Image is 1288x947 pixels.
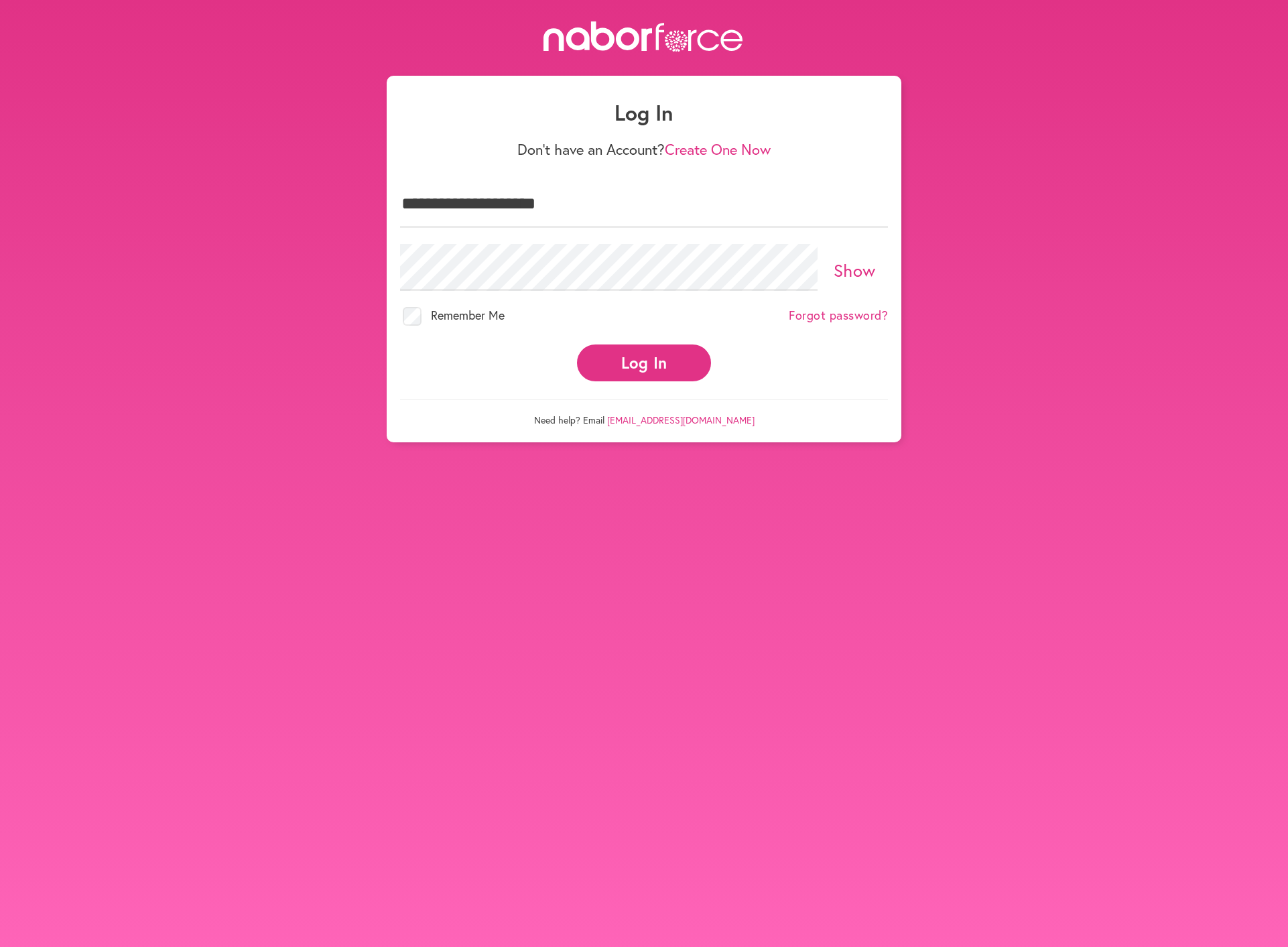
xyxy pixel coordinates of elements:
h1: Log In [400,100,888,125]
p: Need help? Email [400,399,888,426]
a: Create One Now [665,139,771,159]
a: Show [834,259,876,281]
button: Log In [577,344,711,381]
a: [EMAIL_ADDRESS][DOMAIN_NAME] [607,414,755,426]
a: Forgot password? [789,308,888,323]
p: Don't have an Account? [400,141,888,158]
span: Remember Me [431,307,505,323]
